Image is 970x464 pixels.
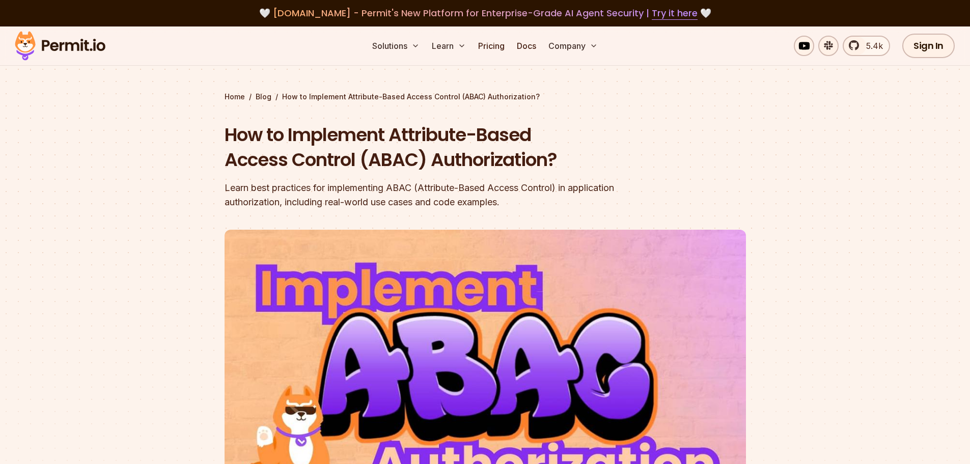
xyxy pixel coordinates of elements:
[513,36,540,56] a: Docs
[474,36,509,56] a: Pricing
[10,29,110,63] img: Permit logo
[652,7,698,20] a: Try it here
[843,36,890,56] a: 5.4k
[24,6,946,20] div: 🤍 🤍
[273,7,698,19] span: [DOMAIN_NAME] - Permit's New Platform for Enterprise-Grade AI Agent Security |
[256,92,271,102] a: Blog
[225,92,245,102] a: Home
[225,181,616,209] div: Learn best practices for implementing ABAC (Attribute-Based Access Control) in application author...
[860,40,883,52] span: 5.4k
[428,36,470,56] button: Learn
[544,36,602,56] button: Company
[368,36,424,56] button: Solutions
[902,34,955,58] a: Sign In
[225,92,746,102] div: / /
[225,122,616,173] h1: How to Implement Attribute-Based Access Control (ABAC) Authorization?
